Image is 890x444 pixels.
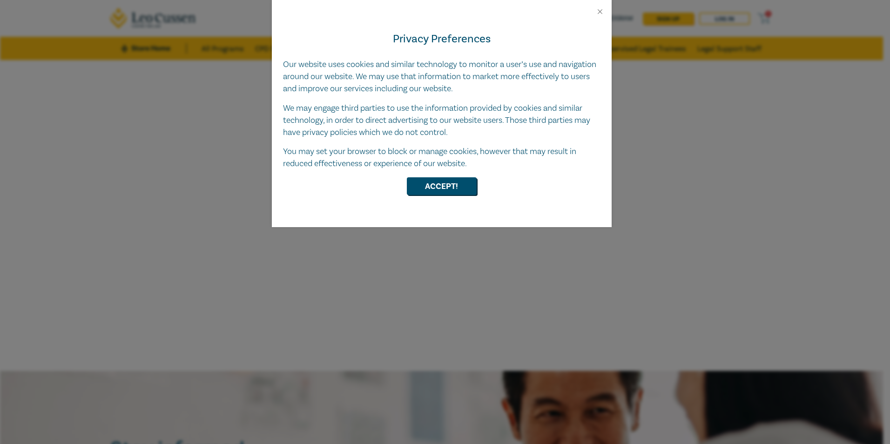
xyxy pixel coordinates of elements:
p: Our website uses cookies and similar technology to monitor a user’s use and navigation around our... [283,59,600,95]
p: We may engage third parties to use the information provided by cookies and similar technology, in... [283,102,600,139]
button: Close [596,7,604,16]
button: Accept! [407,177,477,195]
h4: Privacy Preferences [283,31,600,47]
p: You may set your browser to block or manage cookies, however that may result in reduced effective... [283,146,600,170]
